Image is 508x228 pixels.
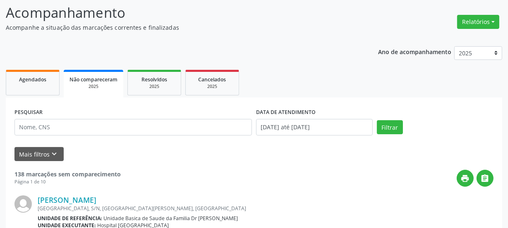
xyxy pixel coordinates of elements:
[14,178,121,185] div: Página 1 de 10
[38,205,494,212] div: [GEOGRAPHIC_DATA], S/N, [GEOGRAPHIC_DATA][PERSON_NAME], [GEOGRAPHIC_DATA]
[199,76,226,83] span: Cancelados
[38,215,102,222] b: Unidade de referência:
[50,150,59,159] i: keyboard_arrow_down
[104,215,238,222] span: Unidade Basica de Saude da Familia Dr [PERSON_NAME]
[14,147,64,161] button: Mais filtroskeyboard_arrow_down
[14,119,252,135] input: Nome, CNS
[6,23,353,32] p: Acompanhe a situação das marcações correntes e finalizadas
[141,76,167,83] span: Resolvidos
[134,83,175,90] div: 2025
[192,83,233,90] div: 2025
[457,15,499,29] button: Relatórios
[69,83,117,90] div: 2025
[14,170,121,178] strong: 138 marcações sem comparecimento
[461,174,470,183] i: print
[377,120,403,134] button: Filtrar
[256,119,373,135] input: Selecione um intervalo
[38,195,96,204] a: [PERSON_NAME]
[6,2,353,23] p: Acompanhamento
[69,76,117,83] span: Não compareceram
[256,106,316,119] label: DATA DE ATENDIMENTO
[378,46,451,57] p: Ano de acompanhamento
[19,76,46,83] span: Agendados
[481,174,490,183] i: 
[457,170,474,187] button: print
[477,170,494,187] button: 
[14,106,43,119] label: PESQUISAR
